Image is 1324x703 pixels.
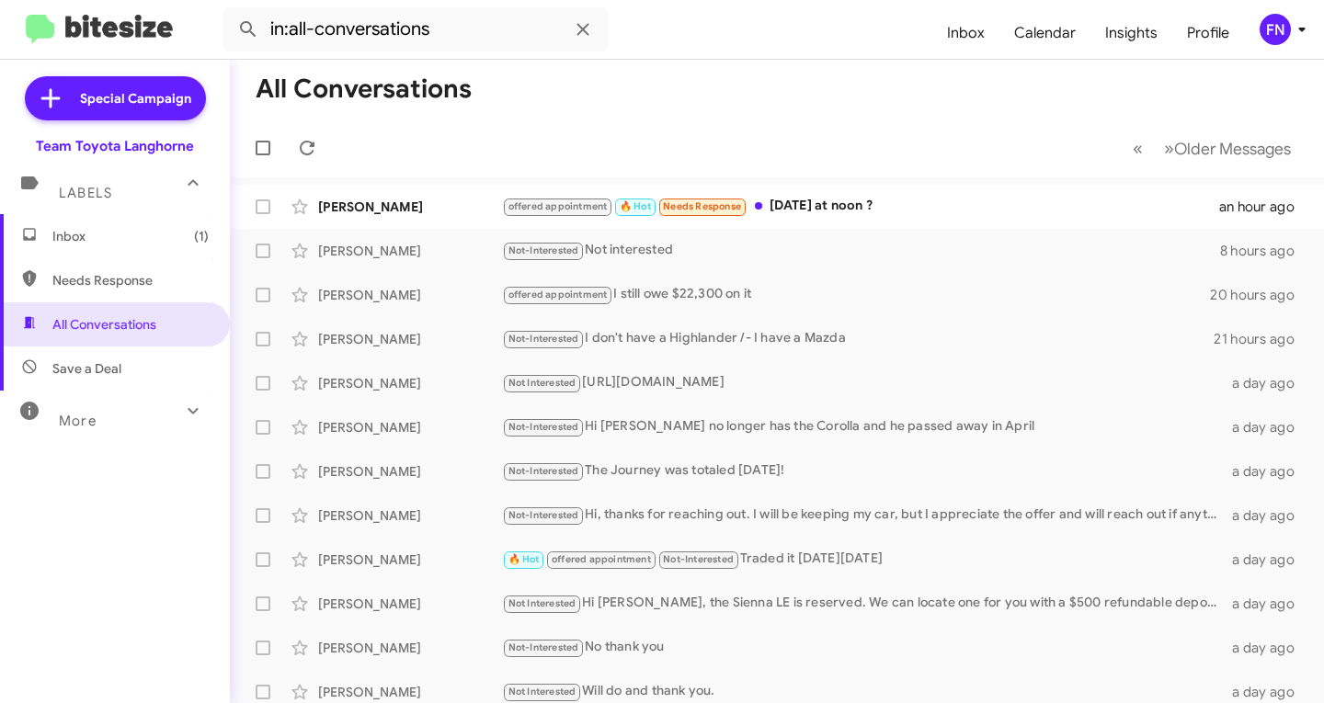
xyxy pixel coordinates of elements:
div: [PERSON_NAME] [318,418,502,437]
span: All Conversations [52,315,156,334]
div: I don't have a Highlander /- I have a Mazda [502,328,1214,349]
a: Inbox [932,6,999,60]
span: offered appointment [552,553,651,565]
div: [PERSON_NAME] [318,595,502,613]
span: More [59,413,97,429]
div: 20 hours ago [1210,286,1309,304]
div: Will do and thank you. [502,681,1229,702]
span: Not Interested [508,377,576,389]
button: FN [1244,14,1304,45]
span: Needs Response [52,271,209,289]
span: 🔥 Hot [508,553,540,565]
div: [PERSON_NAME] [318,683,502,701]
nav: Page navigation example [1123,130,1302,167]
div: a day ago [1229,683,1309,701]
span: Save a Deal [52,359,121,378]
div: a day ago [1229,550,1309,569]
span: Not-Interested [508,465,579,477]
div: Not interested [502,240,1220,261]
div: [PERSON_NAME] [318,374,502,392]
a: Profile [1172,6,1244,60]
span: Labels [59,185,112,201]
div: Hi [PERSON_NAME] no longer has the Corolla and he passed away in April [502,416,1229,437]
span: 🔥 Hot [620,200,651,212]
button: Next [1153,130,1302,167]
span: Not-Interested [663,553,734,565]
div: a day ago [1229,462,1309,481]
div: Hi, thanks for reaching out. I will be keeping my car, but I appreciate the offer and will reach ... [502,505,1229,526]
div: a day ago [1229,595,1309,613]
span: offered appointment [508,289,608,300]
div: [PERSON_NAME] [318,286,502,304]
div: [PERSON_NAME] [318,242,502,260]
div: a day ago [1229,418,1309,437]
div: a day ago [1229,506,1309,525]
div: Team Toyota Langhorne [36,137,194,155]
input: Search [223,7,609,51]
div: [PERSON_NAME] [318,550,502,569]
span: (1) [194,227,209,245]
div: 21 hours ago [1214,330,1309,348]
div: [PERSON_NAME] [318,639,502,657]
div: Hi [PERSON_NAME], the Sienna LE is reserved. We can locate one for you with a $500 refundable dep... [502,593,1229,614]
span: « [1133,137,1143,160]
span: Not Interested [508,597,576,609]
span: Not-Interested [508,244,579,256]
a: Calendar [999,6,1090,60]
a: Insights [1090,6,1172,60]
span: Not-Interested [508,641,579,653]
div: [DATE] at noon ? [502,196,1219,217]
div: I still owe $22,300 on it [502,284,1210,305]
div: [PERSON_NAME] [318,330,502,348]
div: a day ago [1229,639,1309,657]
span: Special Campaign [80,89,191,108]
div: FN [1260,14,1291,45]
div: Traded it [DATE][DATE] [502,549,1229,570]
div: No thank you [502,637,1229,658]
div: 8 hours ago [1220,242,1309,260]
div: [URL][DOMAIN_NAME] [502,372,1229,393]
div: a day ago [1229,374,1309,392]
div: [PERSON_NAME] [318,198,502,216]
span: Not-Interested [508,333,579,345]
div: [PERSON_NAME] [318,462,502,481]
span: Not-Interested [508,421,579,433]
span: Not Interested [508,686,576,697]
span: Not-Interested [508,509,579,521]
button: Previous [1122,130,1154,167]
div: The Journey was totaled [DATE]! [502,460,1229,482]
span: Inbox [52,227,209,245]
span: offered appointment [508,200,608,212]
div: [PERSON_NAME] [318,506,502,525]
h1: All Conversations [256,74,472,104]
span: » [1164,137,1174,160]
div: an hour ago [1219,198,1309,216]
a: Special Campaign [25,76,206,120]
span: Needs Response [663,200,741,212]
span: Older Messages [1174,139,1291,159]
